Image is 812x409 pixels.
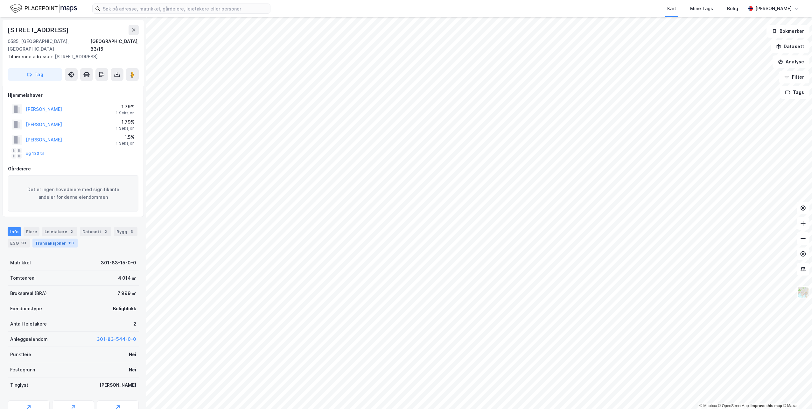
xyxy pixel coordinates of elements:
div: Nei [129,366,136,374]
div: 4 014 ㎡ [118,274,136,282]
div: Eiere [24,227,39,236]
img: Z [797,286,809,298]
div: Matrikkel [10,259,31,267]
div: 7 999 ㎡ [117,290,136,297]
div: 1.79% [116,118,135,126]
button: Tag [8,68,62,81]
div: Antall leietakere [10,320,47,328]
div: 1 Seksjon [116,126,135,131]
button: Datasett [771,40,809,53]
iframe: Chat Widget [780,378,812,409]
img: logo.f888ab2527a4732fd821a326f86c7f29.svg [10,3,77,14]
div: Nei [129,351,136,358]
div: [STREET_ADDRESS] [8,25,70,35]
div: ESG [8,239,30,248]
div: Tinglyst [10,381,28,389]
div: Festegrunn [10,366,35,374]
div: 2 [133,320,136,328]
div: Datasett [80,227,111,236]
input: Søk på adresse, matrikkel, gårdeiere, leietakere eller personer [100,4,270,13]
button: 301-83-544-0-0 [97,335,136,343]
div: Info [8,227,21,236]
div: 2 [102,228,109,235]
button: Bokmerker [766,25,809,38]
div: [STREET_ADDRESS] [8,53,134,61]
div: 1.79% [116,103,135,111]
div: 93 [20,240,27,246]
span: Tilhørende adresser: [8,54,55,59]
div: Bruksareal (BRA) [10,290,47,297]
a: OpenStreetMap [718,404,749,408]
div: Bygg [114,227,137,236]
div: 2 [68,228,75,235]
div: 1 Seksjon [116,111,135,116]
div: Mine Tags [690,5,713,12]
div: Eiendomstype [10,305,42,312]
div: Transaksjoner [32,239,78,248]
div: 3 [129,228,135,235]
button: Analyse [773,55,809,68]
div: Boligblokk [113,305,136,312]
div: 1 Seksjon [116,141,135,146]
div: Bolig [727,5,738,12]
div: Det er ingen hovedeiere med signifikante andeler for denne eiendommen [8,175,138,212]
a: Improve this map [751,404,782,408]
div: 0585, [GEOGRAPHIC_DATA], [GEOGRAPHIC_DATA] [8,38,90,53]
div: 301-83-15-0-0 [101,259,136,267]
div: Gårdeiere [8,165,138,173]
div: 1.5% [116,133,135,141]
div: [PERSON_NAME] [755,5,792,12]
div: Kontrollprogram for chat [780,378,812,409]
button: Tags [780,86,809,99]
div: [GEOGRAPHIC_DATA], 83/15 [90,38,139,53]
div: Kart [667,5,676,12]
div: Tomteareal [10,274,36,282]
div: Hjemmelshaver [8,91,138,99]
button: Filter [779,71,809,83]
div: Punktleie [10,351,31,358]
div: 113 [67,240,75,246]
div: Leietakere [42,227,77,236]
div: [PERSON_NAME] [100,381,136,389]
a: Mapbox [699,404,717,408]
div: Anleggseiendom [10,335,48,343]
